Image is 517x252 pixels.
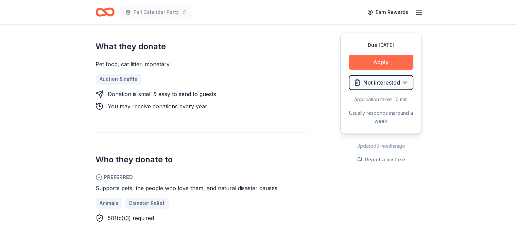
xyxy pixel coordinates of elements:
a: Disaster Relief [125,198,169,209]
div: Pet food, cat litter, monetary [96,60,308,68]
span: Disaster Relief [129,199,165,207]
div: Due [DATE] [349,41,413,49]
span: Supports pets, the people who love them, and natural disaster causes [96,185,277,192]
div: You may receive donations every year [108,102,207,110]
span: 501(c)(3) required [108,215,154,221]
a: Earn Rewards [363,6,412,18]
button: Not interested [349,75,413,90]
div: Donation is small & easy to send to guests [108,90,216,98]
h2: Who they donate to [96,154,308,165]
a: Animals [96,198,122,209]
span: Fall Calendar Party [134,8,179,16]
span: Preferred [96,173,308,181]
button: Apply [349,55,413,70]
button: Fall Calendar Party [120,5,192,19]
div: Usually responds in around a week [349,109,413,125]
div: Application takes 10 min [349,95,413,104]
div: Updated 3 months ago [340,142,422,150]
h2: What they donate [96,41,308,52]
button: Report a mistake [357,156,405,164]
a: Auction & raffle [96,74,141,85]
a: Home [96,4,115,20]
span: Not interested [363,78,400,87]
span: Animals [100,199,118,207]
